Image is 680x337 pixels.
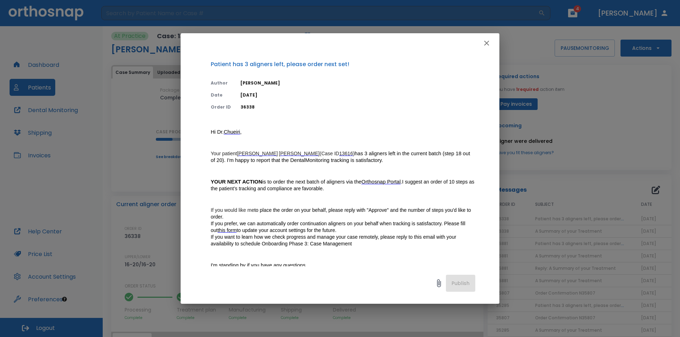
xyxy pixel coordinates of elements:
span: is to order the next batch of aligners via the [211,179,361,185]
span: to place the order on your behalf, please reply with "Approve" and the number of steps you'd like... [211,207,472,220]
span: , [240,129,242,135]
p: 36338 [240,104,475,110]
span: this form [217,227,237,233]
p: Date [211,92,232,98]
span: If you prefer, we can automatically order continuation aligners on your behalf when tracking is s... [211,221,467,233]
p: Patient has 3 aligners left, please order next set! [211,60,475,69]
span: ) [353,151,355,156]
p: [PERSON_NAME] [240,80,475,86]
span: . [401,179,402,185]
span: If you want to learn how we check progress and manage your case remotely, please reply to this em... [211,234,458,246]
span: If you would like me [211,207,254,213]
a: 13616 [339,151,353,157]
span: Your patient [211,151,237,156]
strong: YOUR NEXT ACTION [211,179,262,185]
a: [PERSON_NAME] [279,151,319,157]
span: Hi Dr. [211,129,224,135]
a: Orthosnap Portal [361,179,401,185]
a: Chueiri [224,129,240,135]
p: [DATE] [240,92,475,98]
span: to update your account settings for the future. [237,227,336,233]
span: I'm standing by if you have any questions. [211,262,307,268]
p: Order ID [211,104,232,110]
span: (Case ID [320,151,339,156]
a: this form [217,227,237,233]
p: Author [211,80,232,86]
a: [PERSON_NAME] [237,151,278,157]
